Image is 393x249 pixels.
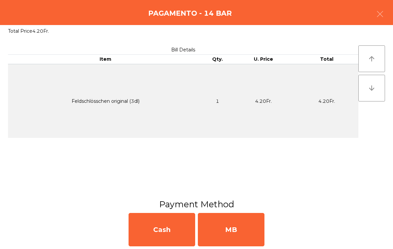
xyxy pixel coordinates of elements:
td: 4.20Fr. [295,64,358,138]
td: Feldschlösschen original (3dl) [8,64,203,138]
i: arrow_downward [368,84,376,92]
th: Item [8,55,203,64]
th: Total [295,55,358,64]
i: arrow_upward [368,55,376,63]
td: 4.20Fr. [232,64,295,138]
th: U. Price [232,55,295,64]
button: arrow_upward [358,45,385,72]
button: arrow_downward [358,75,385,101]
span: Total Price [8,28,32,34]
div: Cash [129,213,195,246]
div: MB [198,213,264,246]
span: 4.20Fr. [32,28,49,34]
th: Qty. [203,55,232,64]
h3: Payment Method [5,198,388,210]
td: 1 [203,64,232,138]
span: Bill Details [171,47,195,53]
h4: Pagamento - 14 BAR [148,8,232,18]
